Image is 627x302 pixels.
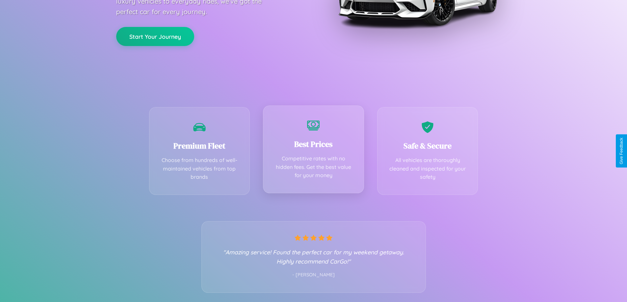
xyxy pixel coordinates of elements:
button: Start Your Journey [116,27,194,46]
p: Competitive rates with no hidden fees. Get the best value for your money [273,154,354,180]
p: Choose from hundreds of well-maintained vehicles from top brands [159,156,240,181]
h3: Best Prices [273,139,354,150]
p: "Amazing service! Found the perfect car for my weekend getaway. Highly recommend CarGo!" [215,247,412,266]
h3: Premium Fleet [159,140,240,151]
h3: Safe & Secure [387,140,468,151]
p: - [PERSON_NAME] [215,271,412,279]
p: All vehicles are thoroughly cleaned and inspected for your safety [387,156,468,181]
div: Give Feedback [619,138,624,164]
